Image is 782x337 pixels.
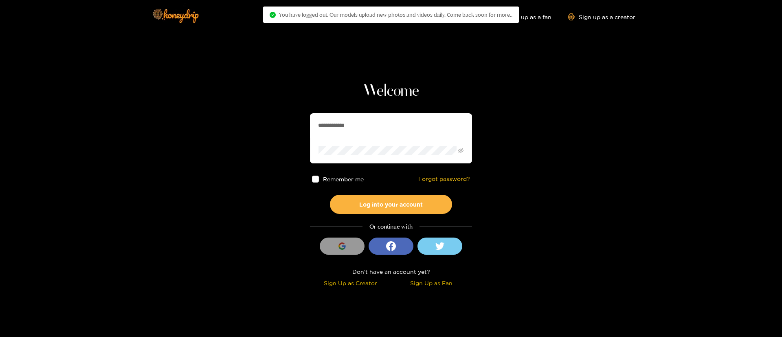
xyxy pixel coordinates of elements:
a: Sign up as a creator [568,13,635,20]
a: Forgot password? [418,176,470,183]
button: Log into your account [330,195,452,214]
span: eye-invisible [458,148,463,153]
a: Sign up as a fan [496,13,551,20]
span: Remember me [323,176,364,182]
div: Don't have an account yet? [310,267,472,276]
h1: Welcome [310,81,472,101]
div: Sign Up as Creator [312,278,389,288]
div: Sign Up as Fan [393,278,470,288]
span: You have logged out. Our models upload new photos and videos daily. Come back soon for more.. [279,11,512,18]
div: Or continue with [310,222,472,231]
span: check-circle [270,12,276,18]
